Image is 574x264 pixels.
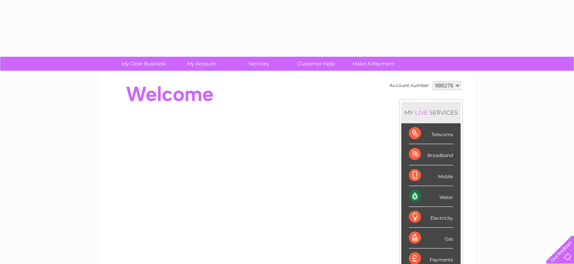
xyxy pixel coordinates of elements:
[285,57,347,71] a: Customer Help
[409,186,453,207] div: Water
[401,102,461,123] div: MY SERVICES
[227,57,290,71] a: Services
[342,57,405,71] a: Make A Payment
[409,165,453,186] div: Mobile
[413,109,429,116] div: LIVE
[113,57,175,71] a: My Clear Business
[409,144,453,165] div: Broadband
[409,123,453,144] div: Telecoms
[170,57,232,71] a: My Account
[409,207,453,228] div: Electricity
[388,79,431,92] td: Account number
[409,228,453,248] div: Gas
